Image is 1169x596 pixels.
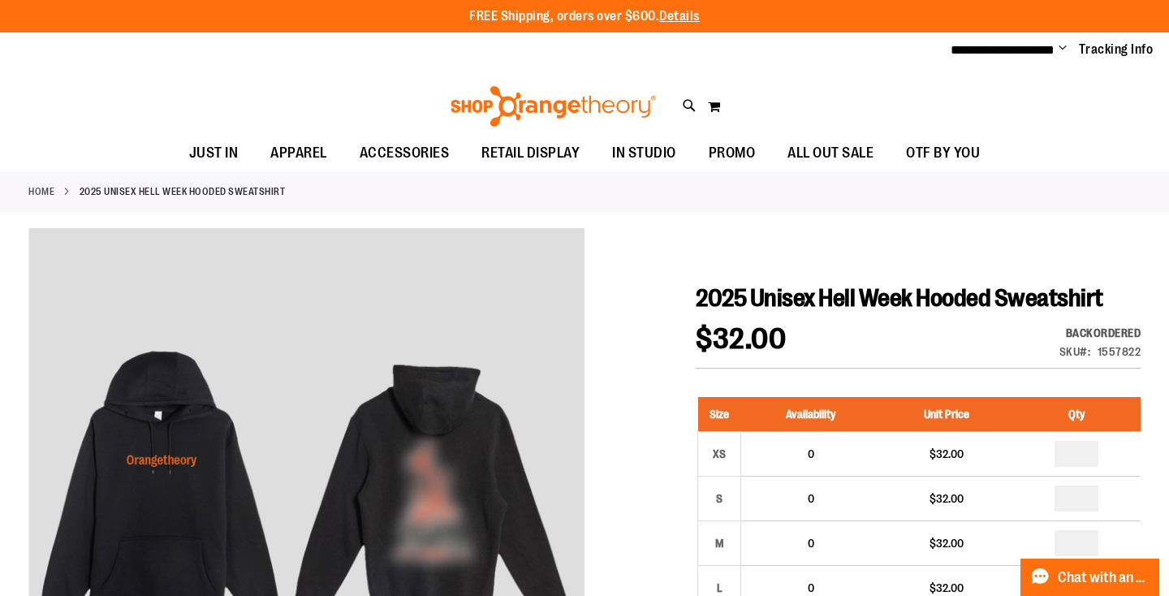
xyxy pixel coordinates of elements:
a: Details [659,9,700,24]
div: $32.00 [889,580,1004,596]
strong: SKU [1059,345,1091,358]
th: Qty [1012,397,1141,432]
th: Availability [741,397,882,432]
img: Shop Orangetheory [448,86,658,127]
th: Size [698,397,741,432]
span: $32.00 [696,322,786,356]
div: $32.00 [889,446,1004,462]
span: 0 [808,447,814,460]
span: ALL OUT SALE [787,135,874,171]
div: Backordered [1059,325,1141,341]
span: 2025 Unisex Hell Week Hooded Sweatshirt [696,284,1103,312]
div: XS [707,442,731,466]
button: Chat with an Expert [1020,559,1160,596]
button: Account menu [1059,41,1067,58]
a: Home [28,184,54,199]
span: OTF BY YOU [906,135,980,171]
span: APPAREL [270,135,327,171]
span: Chat with an Expert [1058,570,1150,585]
div: $32.00 [889,535,1004,551]
span: IN STUDIO [612,135,676,171]
div: $32.00 [889,490,1004,507]
div: 1557822 [1098,343,1141,360]
span: PROMO [709,135,756,171]
span: 0 [808,537,814,550]
span: JUST IN [189,135,239,171]
span: RETAIL DISPLAY [481,135,580,171]
strong: 2025 Unisex Hell Week Hooded Sweatshirt [80,184,286,199]
a: Tracking Info [1079,41,1154,58]
th: Unit Price [881,397,1012,432]
p: FREE Shipping, orders over $600. [469,7,700,26]
span: 0 [808,492,814,505]
div: S [707,486,731,511]
span: ACCESSORIES [360,135,450,171]
div: M [707,531,731,555]
span: 0 [808,581,814,594]
div: Availability [1059,325,1141,341]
